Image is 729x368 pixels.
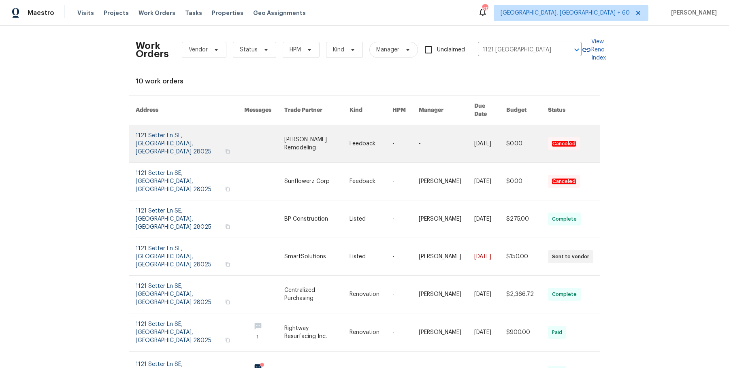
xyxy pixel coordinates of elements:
[224,336,231,344] button: Copy Address
[278,200,343,238] td: BP Construction
[104,9,129,17] span: Projects
[185,10,202,16] span: Tasks
[412,238,468,276] td: [PERSON_NAME]
[343,238,386,276] td: Listed
[412,200,468,238] td: [PERSON_NAME]
[412,163,468,200] td: [PERSON_NAME]
[412,313,468,352] td: [PERSON_NAME]
[333,46,344,54] span: Kind
[278,276,343,313] td: Centralized Purchasing
[224,298,231,306] button: Copy Address
[28,9,54,17] span: Maestro
[412,276,468,313] td: [PERSON_NAME]
[343,276,386,313] td: Renovation
[129,96,238,125] th: Address
[501,9,630,17] span: [GEOGRAPHIC_DATA], [GEOGRAPHIC_DATA] + 60
[343,125,386,163] td: Feedback
[238,96,278,125] th: Messages
[386,238,412,276] td: -
[386,125,412,163] td: -
[278,313,343,352] td: Rightway Resurfacing Inc.
[240,46,258,54] span: Status
[136,77,593,85] div: 10 work orders
[386,96,412,125] th: HPM
[136,42,169,58] h2: Work Orders
[224,148,231,155] button: Copy Address
[224,261,231,268] button: Copy Address
[412,125,468,163] td: -
[224,185,231,193] button: Copy Address
[668,9,717,17] span: [PERSON_NAME]
[386,276,412,313] td: -
[541,96,600,125] th: Status
[343,200,386,238] td: Listed
[478,44,559,56] input: Enter in an address
[278,96,343,125] th: Trade Partner
[278,125,343,163] td: [PERSON_NAME] Remodeling
[468,96,500,125] th: Due Date
[376,46,399,54] span: Manager
[343,163,386,200] td: Feedback
[77,9,94,17] span: Visits
[278,163,343,200] td: Sunflowerz Corp
[253,9,306,17] span: Geo Assignments
[482,5,488,13] div: 613
[437,46,465,54] span: Unclaimed
[224,223,231,230] button: Copy Address
[343,313,386,352] td: Renovation
[278,238,343,276] td: SmartSolutions
[189,46,208,54] span: Vendor
[386,163,412,200] td: -
[212,9,243,17] span: Properties
[290,46,301,54] span: HPM
[412,96,468,125] th: Manager
[139,9,175,17] span: Work Orders
[582,38,606,62] a: View Reno Index
[386,200,412,238] td: -
[386,313,412,352] td: -
[500,96,541,125] th: Budget
[343,96,386,125] th: Kind
[571,44,582,55] button: Open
